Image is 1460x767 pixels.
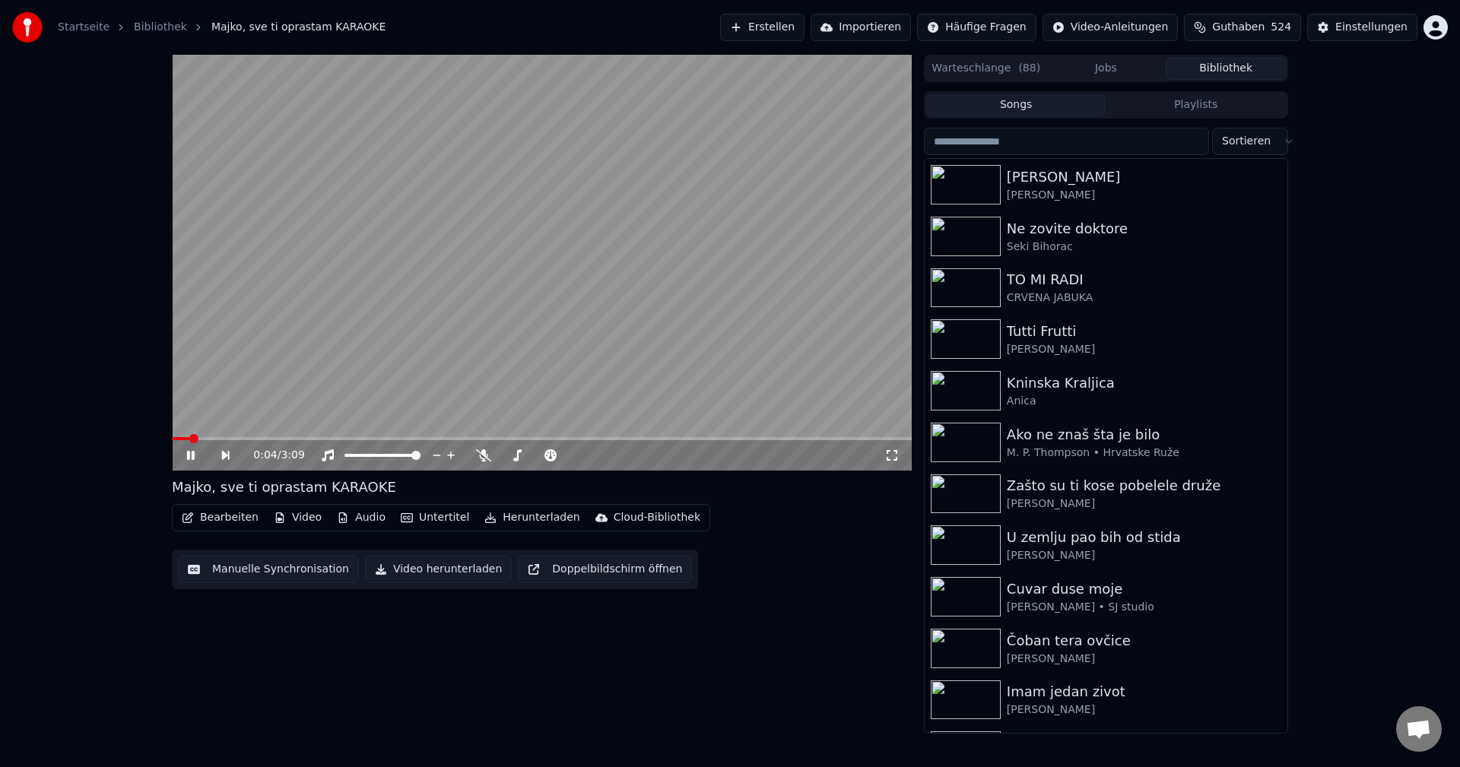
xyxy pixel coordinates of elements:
[12,12,43,43] img: youka
[281,448,304,463] span: 3:09
[1307,14,1417,41] button: Einstellungen
[1212,20,1265,35] span: Guthaben
[331,507,392,528] button: Audio
[1007,218,1281,239] div: Ne zovite doktore
[1007,681,1281,702] div: Imam jedan zivot
[58,20,386,35] nav: breadcrumb
[811,14,911,41] button: Importieren
[1007,424,1281,445] div: Ako ne znaš šta je bilo
[478,507,586,528] button: Herunterladen
[1046,58,1166,80] button: Jobs
[1018,61,1040,76] span: ( 88 )
[1007,342,1281,357] div: [PERSON_NAME]
[172,477,396,498] div: Majko, sve ti oprastam KARAOKE
[1007,548,1281,563] div: [PERSON_NAME]
[58,20,109,35] a: Startseite
[1007,702,1281,718] div: [PERSON_NAME]
[1106,94,1286,116] button: Playlists
[1007,269,1281,290] div: TO MI RADI
[1007,394,1281,409] div: Anica
[720,14,805,41] button: Erstellen
[1007,372,1281,394] div: Kninska Kraljica
[253,448,277,463] span: 0:04
[1043,14,1179,41] button: Video-Anleitungen
[1007,475,1281,496] div: Zašto su ti kose pobelele druže
[134,20,187,35] a: Bibliothek
[211,20,386,35] span: Majko, sve ti oprastam KARAOKE
[178,556,359,583] button: Manuelle Synchronisation
[1007,527,1281,548] div: U zemlju pao bih od stida
[1184,14,1301,41] button: Guthaben524
[1007,600,1281,615] div: [PERSON_NAME] • SJ studio
[1335,20,1408,35] div: Einstellungen
[1222,134,1271,149] span: Sortieren
[1271,20,1291,35] span: 524
[1166,58,1286,80] button: Bibliothek
[268,507,328,528] button: Video
[365,556,512,583] button: Video herunterladen
[917,14,1036,41] button: Häufige Fragen
[1007,578,1281,600] div: Cuvar duse moje
[614,510,700,525] div: Cloud-Bibliothek
[395,507,475,528] button: Untertitel
[1007,496,1281,512] div: [PERSON_NAME]
[176,507,265,528] button: Bearbeiten
[1007,188,1281,203] div: [PERSON_NAME]
[1007,651,1281,667] div: [PERSON_NAME]
[1007,239,1281,255] div: Seki Bihorac
[1007,166,1281,188] div: [PERSON_NAME]
[1007,321,1281,342] div: Tutti Frutti
[1007,445,1281,461] div: M. P. Thompson • Hrvatske Ruže
[1007,630,1281,651] div: Čoban tera ovčice
[1007,290,1281,306] div: CRVENA JABUKA
[518,556,692,583] button: Doppelbildschirm öffnen
[926,58,1046,80] button: Warteschlange
[1396,706,1442,752] a: Chat öffnen
[253,448,290,463] div: /
[926,94,1106,116] button: Songs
